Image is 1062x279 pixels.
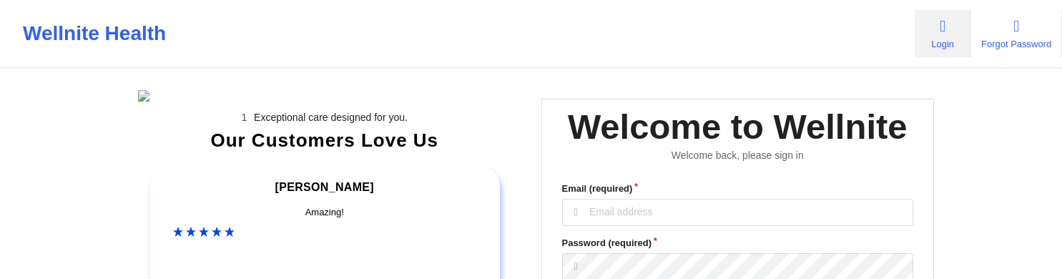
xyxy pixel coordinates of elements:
a: Login [915,10,970,57]
input: Email address [562,199,914,226]
a: Forgot Password [970,10,1062,57]
span: [PERSON_NAME] [275,181,374,193]
label: Password (required) [562,236,914,250]
img: wellnite-auth-hero_200.c722682e.png [138,90,511,102]
div: Amazing! [173,205,476,220]
li: Exceptional care designed for you. [151,112,511,123]
label: Email (required) [562,182,914,196]
div: Welcome back, please sign in [552,150,924,162]
div: Our Customers Love Us [138,133,511,147]
div: Welcome to Wellnite [568,104,908,150]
